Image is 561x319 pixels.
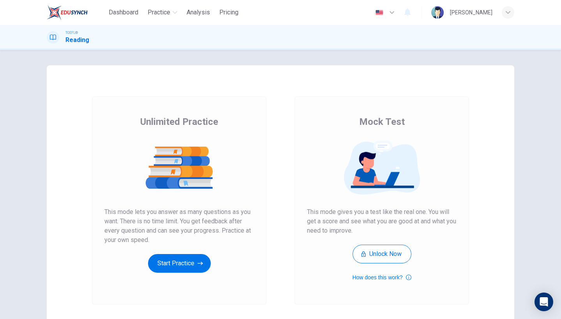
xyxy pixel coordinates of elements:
[106,5,141,19] button: Dashboard
[47,5,88,20] img: EduSynch logo
[374,10,384,16] img: en
[307,207,457,235] span: This mode gives you a test like the real one. You will get a score and see what you are good at a...
[216,5,242,19] button: Pricing
[47,5,106,20] a: EduSynch logo
[187,8,210,17] span: Analysis
[65,35,89,45] h1: Reading
[104,207,254,245] span: This mode lets you answer as many questions as you want. There is no time limit. You get feedback...
[359,116,405,128] span: Mock Test
[431,6,444,19] img: Profile picture
[65,30,78,35] span: TOEFL®
[535,293,553,311] div: Open Intercom Messenger
[183,5,213,19] button: Analysis
[148,8,170,17] span: Practice
[219,8,238,17] span: Pricing
[352,273,411,282] button: How does this work?
[109,8,138,17] span: Dashboard
[140,116,218,128] span: Unlimited Practice
[145,5,180,19] button: Practice
[148,254,211,273] button: Start Practice
[353,245,411,263] button: Unlock Now
[450,8,492,17] div: [PERSON_NAME]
